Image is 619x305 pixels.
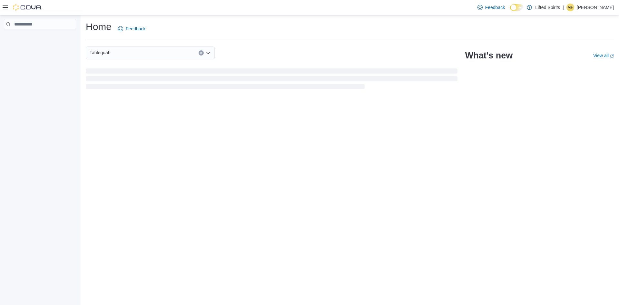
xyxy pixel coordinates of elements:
[206,50,211,56] button: Open list of options
[86,70,457,90] span: Loading
[566,4,574,11] div: Matt Fallaschek
[577,4,614,11] p: [PERSON_NAME]
[465,50,513,61] h2: What's new
[475,1,507,14] a: Feedback
[485,4,505,11] span: Feedback
[4,31,76,46] nav: Complex example
[563,4,564,11] p: |
[13,4,42,11] img: Cova
[86,20,112,33] h1: Home
[510,4,524,11] input: Dark Mode
[567,4,573,11] span: MF
[593,53,614,58] a: View allExternal link
[535,4,560,11] p: Lifted Spirits
[199,50,204,56] button: Clear input
[610,54,614,58] svg: External link
[115,22,148,35] a: Feedback
[126,25,145,32] span: Feedback
[90,49,111,56] span: Tahlequah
